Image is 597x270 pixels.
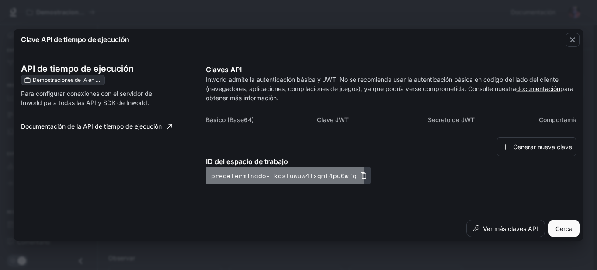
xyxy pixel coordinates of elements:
font: para obtener más información. [206,85,573,102]
font: API de tiempo de ejecución [21,63,134,74]
button: predeterminado-_kdsfuwuw4lxqmt4pu0wjq [206,167,371,184]
font: Claves API [206,65,242,74]
font: Para configurar conexiones con el servidor de Inworld para todas las API y SDK de Inworld. [21,90,152,106]
font: Secreto de JWT [428,116,475,124]
font: predeterminado-_kdsfuwuw4lxqmt4pu0wjq [211,171,357,180]
button: Generar nueva clave [497,137,576,156]
a: Documentación de la API de tiempo de ejecución [17,118,176,135]
font: Básico (Base64) [206,116,254,124]
font: ID del espacio de trabajo [206,157,288,166]
button: Cerca [548,220,580,237]
div: Estas claves se aplicarán únicamente a su espacio de trabajo actual [21,75,105,85]
font: Clave JWT [317,116,349,124]
a: documentación [516,85,560,92]
button: Ver más claves API [466,220,545,237]
font: Ver más claves API [483,225,538,232]
font: Cerca [555,225,573,232]
font: Documentación de la API de tiempo de ejecución [21,123,162,130]
font: Comportamiento [539,116,587,124]
font: Demostraciones de IA en el mundo [33,77,118,83]
font: Generar nueva clave [513,143,572,151]
font: Clave API de tiempo de ejecución [21,35,129,44]
font: Inworld admite la autenticación básica y JWT. No se recomienda usar la autenticación básica en có... [206,76,559,92]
